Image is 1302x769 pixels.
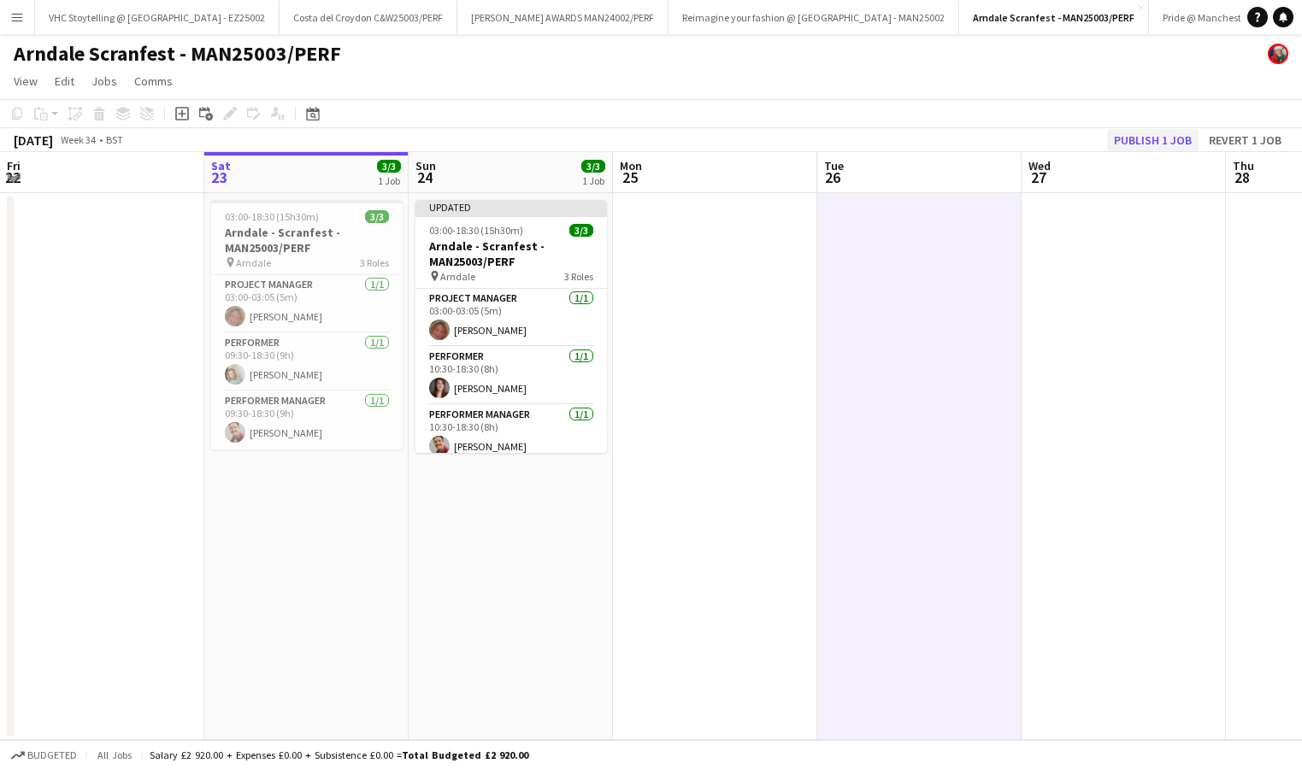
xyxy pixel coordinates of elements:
[211,200,403,449] app-job-card: 03:00-18:30 (15h30m)3/3Arndale - Scranfest - MAN25003/PERF Arndale3 RolesProject Manager1/103:00-...
[415,200,607,453] app-job-card: Updated03:00-18:30 (15h30m)3/3Arndale - Scranfest - MAN25003/PERF Arndale3 RolesProject Manager1/...
[1230,167,1254,187] span: 28
[415,238,607,269] h3: Arndale - Scranfest - MAN25003/PERF
[14,41,341,67] h1: Arndale Scranfest - MAN25003/PERF
[1233,158,1254,173] span: Thu
[14,132,53,149] div: [DATE]
[9,746,80,765] button: Budgeted
[4,167,21,187] span: 22
[582,174,604,187] div: 1 Job
[457,1,669,34] button: [PERSON_NAME] AWARDS MAN24002/PERF
[415,405,607,463] app-card-role: Performer Manager1/110:30-18:30 (8h)[PERSON_NAME]
[959,1,1149,34] button: Arndale Scranfest - MAN25003/PERF
[581,160,605,173] span: 3/3
[56,133,99,146] span: Week 34
[150,748,528,761] div: Salary £2 920.00 + Expenses £0.00 + Subsistence £0.00 =
[211,158,231,173] span: Sat
[564,270,593,283] span: 3 Roles
[7,158,21,173] span: Fri
[211,225,403,255] h3: Arndale - Scranfest - MAN25003/PERF
[620,158,642,173] span: Mon
[27,749,77,761] span: Budgeted
[35,1,280,34] button: VHC Stoytelling @ [GEOGRAPHIC_DATA] - EZ25002
[617,167,642,187] span: 25
[1202,129,1288,151] button: Revert 1 job
[415,347,607,405] app-card-role: Performer1/110:30-18:30 (8h)[PERSON_NAME]
[1026,167,1051,187] span: 27
[127,70,180,92] a: Comms
[822,167,844,187] span: 26
[1268,44,1288,64] app-user-avatar: Project Manager
[55,73,74,89] span: Edit
[378,174,400,187] div: 1 Job
[415,200,607,214] div: Updated
[440,270,475,283] span: Arndale
[48,70,81,92] a: Edit
[669,1,959,34] button: Reimagine your fashion @ [GEOGRAPHIC_DATA] - MAN25002
[1028,158,1051,173] span: Wed
[94,748,135,761] span: All jobs
[415,158,436,173] span: Sun
[209,167,231,187] span: 23
[236,256,271,269] span: Arndale
[134,73,173,89] span: Comms
[402,748,528,761] span: Total Budgeted £2 920.00
[211,391,403,449] app-card-role: Performer Manager1/109:30-18:30 (9h)[PERSON_NAME]
[429,224,523,237] span: 03:00-18:30 (15h30m)
[360,256,389,269] span: 3 Roles
[225,210,319,223] span: 03:00-18:30 (15h30m)
[569,224,593,237] span: 3/3
[14,73,38,89] span: View
[413,167,436,187] span: 24
[7,70,44,92] a: View
[85,70,124,92] a: Jobs
[824,158,844,173] span: Tue
[211,333,403,391] app-card-role: Performer1/109:30-18:30 (9h)[PERSON_NAME]
[365,210,389,223] span: 3/3
[377,160,401,173] span: 3/3
[1107,129,1199,151] button: Publish 1 job
[91,73,117,89] span: Jobs
[280,1,457,34] button: Costa del Croydon C&W25003/PERF
[211,275,403,333] app-card-role: Project Manager1/103:00-03:05 (5m)[PERSON_NAME]
[415,289,607,347] app-card-role: Project Manager1/103:00-03:05 (5m)[PERSON_NAME]
[106,133,123,146] div: BST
